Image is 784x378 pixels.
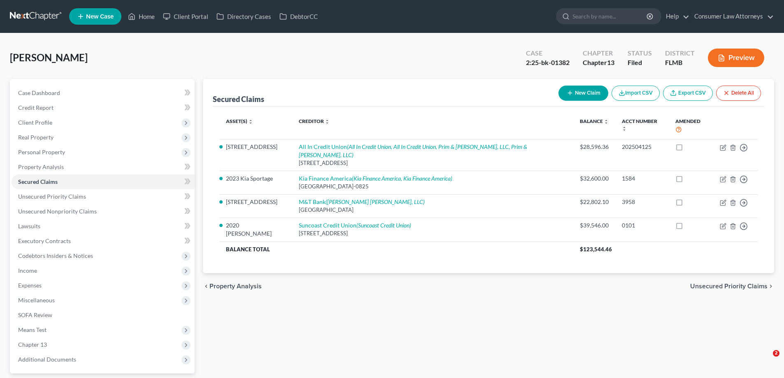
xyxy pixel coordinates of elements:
div: Case [526,49,570,58]
a: Property Analysis [12,160,195,174]
a: Directory Cases [212,9,275,24]
span: Unsecured Priority Claims [18,193,86,200]
div: $32,600.00 [580,174,609,183]
th: Balance Total [219,241,573,256]
span: Real Property [18,134,54,141]
a: Balance unfold_more [580,118,609,124]
li: 2020 [PERSON_NAME] [226,221,285,238]
a: Export CSV [663,86,713,101]
div: District [665,49,695,58]
span: Unsecured Nonpriority Claims [18,208,97,215]
a: Client Portal [159,9,212,24]
div: 1584 [622,174,662,183]
span: Unsecured Priority Claims [690,283,768,290]
a: Suncoast Credit Union(Suncoast Credit Union) [299,222,411,229]
span: Client Profile [18,119,52,126]
span: Personal Property [18,148,65,155]
input: Search by name... [572,9,648,24]
i: unfold_more [248,119,253,124]
div: Filed [628,58,652,67]
a: Credit Report [12,100,195,115]
span: Lawsuits [18,223,40,230]
a: Case Dashboard [12,86,195,100]
a: DebtorCC [275,9,322,24]
span: Secured Claims [18,178,58,185]
span: Means Test [18,326,47,333]
a: Lawsuits [12,219,195,234]
div: [GEOGRAPHIC_DATA] [299,206,567,214]
a: Help [662,9,689,24]
i: (Suncoast Credit Union) [356,222,411,229]
div: [GEOGRAPHIC_DATA]-0825 [299,183,567,190]
div: [STREET_ADDRESS] [299,159,567,167]
a: Creditor unfold_more [299,118,330,124]
i: unfold_more [604,119,609,124]
a: Executory Contracts [12,234,195,248]
div: Chapter [583,49,614,58]
span: Additional Documents [18,356,76,363]
div: [STREET_ADDRESS] [299,230,567,237]
span: SOFA Review [18,311,52,318]
button: New Claim [558,86,608,101]
span: New Case [86,14,114,20]
div: $22,802.10 [580,198,609,206]
span: 13 [607,58,614,66]
button: Import CSV [612,86,660,101]
span: 2 [773,350,779,357]
span: Miscellaneous [18,297,55,304]
i: chevron_left [203,283,209,290]
a: Unsecured Priority Claims [12,189,195,204]
span: Credit Report [18,104,54,111]
div: 2:25-bk-01382 [526,58,570,67]
div: Chapter [583,58,614,67]
span: [PERSON_NAME] [10,51,88,63]
div: 202504125 [622,143,662,151]
th: Amended [669,113,713,139]
div: $39,546.00 [580,221,609,230]
i: unfold_more [622,126,627,131]
div: 0101 [622,221,662,230]
span: Property Analysis [18,163,64,170]
div: Secured Claims [213,94,264,104]
i: unfold_more [325,119,330,124]
span: Expenses [18,282,42,289]
span: Income [18,267,37,274]
a: SOFA Review [12,308,195,322]
span: Case Dashboard [18,89,60,96]
span: Chapter 13 [18,341,47,348]
a: Kia Finance America(Kia Finance America, Kia Finance America) [299,175,452,182]
i: (Kia Finance America, Kia Finance America) [352,175,452,182]
span: Codebtors Insiders & Notices [18,252,93,259]
i: (All In Credit Union, All In Credit Union, Prim & [PERSON_NAME], LLC, Prim & [PERSON_NAME], LLC) [299,143,527,158]
div: 3958 [622,198,662,206]
span: Property Analysis [209,283,262,290]
li: [STREET_ADDRESS] [226,143,285,151]
button: Preview [708,49,764,67]
span: $123,544.46 [580,246,612,253]
a: M&T Bank([PERSON_NAME] [PERSON_NAME], LLC) [299,198,425,205]
a: Consumer Law Attorneys [690,9,774,24]
a: Unsecured Nonpriority Claims [12,204,195,219]
li: [STREET_ADDRESS] [226,198,285,206]
i: ([PERSON_NAME] [PERSON_NAME], LLC) [326,198,425,205]
span: Executory Contracts [18,237,71,244]
button: Unsecured Priority Claims chevron_right [690,283,774,290]
button: chevron_left Property Analysis [203,283,262,290]
a: Acct Number unfold_more [622,118,657,131]
li: 2023 Kia Sportage [226,174,285,183]
iframe: Intercom live chat [756,350,776,370]
a: All In Credit Union(All In Credit Union, All In Credit Union, Prim & [PERSON_NAME], LLC, Prim & [... [299,143,527,158]
i: chevron_right [768,283,774,290]
a: Asset(s) unfold_more [226,118,253,124]
a: Secured Claims [12,174,195,189]
div: $28,596.36 [580,143,609,151]
button: Delete All [716,86,761,101]
a: Home [124,9,159,24]
div: FLMB [665,58,695,67]
div: Status [628,49,652,58]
